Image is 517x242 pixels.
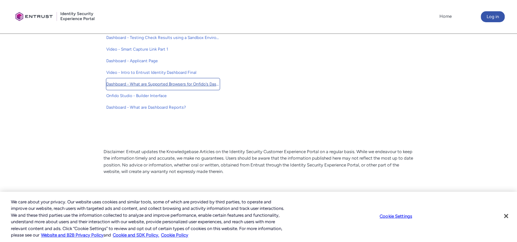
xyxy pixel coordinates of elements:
[106,104,220,110] span: Dashboard - What are Dashboard Reports?
[395,84,517,242] iframe: Qualified Messenger
[104,148,414,175] p: Disclaimer: Entrust updates the Knowledgebase Articles on the Identity Security Customer Experien...
[106,90,220,102] a: Onfido Studio - Builder Interface
[481,11,505,22] button: Log in
[438,11,453,22] a: Home
[106,43,220,55] a: Video - Smart Capture Link Part 1
[106,32,220,43] a: Dashboard - Testing Check Results using a Sandbox Environment
[375,210,417,223] button: Cookie Settings
[106,93,220,99] span: Onfido Studio - Builder Interface
[106,78,220,90] a: Dashboard - What are Supported Browsers for Onfido's Dashboard
[106,67,220,78] a: Video - Intro to Entrust Identity Dashboard Final
[499,209,514,224] button: Close
[113,232,159,238] a: Cookie and SDK Policy.
[106,55,220,67] a: Dashboard - Applicant Page
[106,69,220,76] span: Video - Intro to Entrust Identity Dashboard Final
[106,58,220,64] span: Dashboard - Applicant Page
[106,81,220,87] span: Dashboard - What are Supported Browsers for Onfido's Dashboard
[161,232,188,238] a: Cookie Policy
[106,102,220,113] a: Dashboard - What are Dashboard Reports?
[41,232,104,238] a: More information about our cookie policy., opens in a new tab
[106,35,220,41] span: Dashboard - Testing Check Results using a Sandbox Environment
[106,46,220,52] span: Video - Smart Capture Link Part 1
[11,199,284,239] div: We care about your privacy. Our website uses cookies and similar tools, some of which are provide...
